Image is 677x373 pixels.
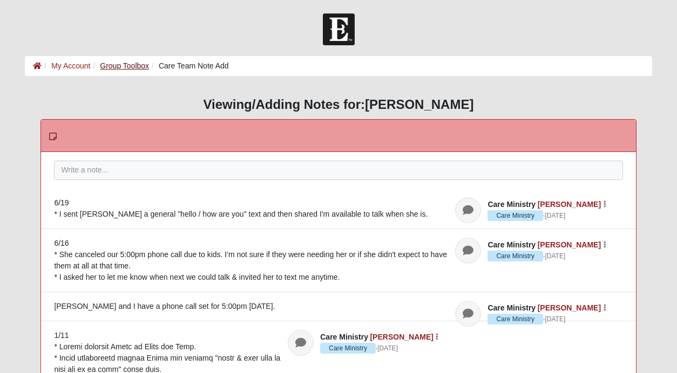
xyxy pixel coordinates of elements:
[545,211,565,220] a: [DATE]
[323,13,355,45] img: Church of Eleven22 Logo
[51,61,90,70] a: My Account
[232,358,238,370] a: Web cache enabled
[488,240,536,249] span: Care Ministry
[488,210,545,221] span: ·
[164,360,224,370] span: HTML Size: 60 KB
[10,361,77,369] a: Page Load Time: 0.78s
[488,251,543,261] span: Care Ministry
[320,343,377,354] span: ·
[545,212,565,219] time: June 20, 2025, 2:33 PM
[54,301,622,312] div: [PERSON_NAME] and I have a phone call set for 5:00pm [DATE].
[651,354,670,370] a: Page Properties (Alt+P)
[365,97,473,112] strong: [PERSON_NAME]
[320,333,368,341] span: Care Ministry
[488,303,536,312] span: Care Ministry
[88,360,155,370] span: ViewState Size: 2 KB
[545,315,565,323] time: June 16, 2025, 1:20 PM
[149,60,229,72] li: Care Team Note Add
[488,314,545,324] span: ·
[25,97,652,113] h3: Viewing/Adding Notes for:
[545,251,565,261] a: [DATE]
[370,333,433,341] a: [PERSON_NAME]
[54,197,622,220] div: 6/19 * I sent [PERSON_NAME] a general "hello / how are you" text and then shared I'm available to...
[545,314,565,324] a: [DATE]
[488,200,536,209] span: Care Ministry
[100,61,149,70] a: Group Toolbox
[538,303,601,312] a: [PERSON_NAME]
[538,240,601,249] a: [PERSON_NAME]
[320,343,376,354] span: Care Ministry
[377,344,398,352] time: June 16, 2025, 1:20 PM
[488,210,543,221] span: Care Ministry
[54,238,622,283] div: 6/16 * She canceled our 5:00pm phone call due to kids. I'm not sure if they were needing her or i...
[538,200,601,209] a: [PERSON_NAME]
[488,314,543,324] span: Care Ministry
[377,343,398,353] a: [DATE]
[545,252,565,260] time: June 20, 2025, 2:32 PM
[631,354,651,370] a: Block Configuration (Alt-B)
[488,251,545,261] span: ·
